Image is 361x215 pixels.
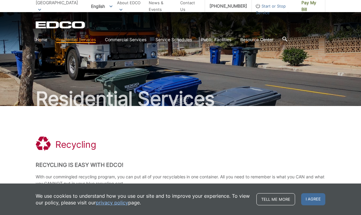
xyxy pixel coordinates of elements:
[96,199,128,206] a: privacy policy
[201,36,231,43] a: Public Facilities
[86,1,117,11] span: English
[56,36,96,43] a: Residential Services
[36,174,325,187] p: With our commingled recycling program, you can put all of your recyclables in one container. All ...
[55,139,96,150] h1: Recycling
[256,193,295,205] a: Tell me more
[36,193,250,206] p: We use cookies to understand how you use our site and to improve your experience. To view our pol...
[301,193,325,205] span: I agree
[36,89,325,108] h2: Residential Services
[105,36,146,43] a: Commercial Services
[155,36,192,43] a: Service Schedules
[36,162,325,168] h2: Recycling is Easy with EDCO!
[240,36,273,43] a: Resource Center
[36,36,47,43] a: Home
[36,21,86,28] a: EDCD logo. Return to the homepage.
